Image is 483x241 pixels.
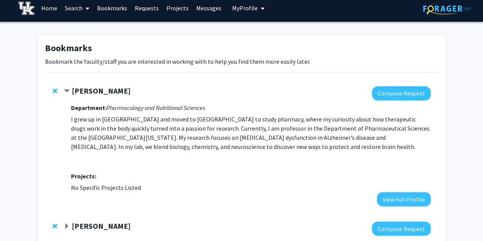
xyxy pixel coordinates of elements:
strong: [PERSON_NAME] [72,221,131,231]
strong: [PERSON_NAME] [72,86,131,95]
button: Compose Request to Anika Hartz [372,86,431,100]
iframe: Chat [6,207,32,235]
p: Bookmark the faculty/staff you are interested in working with to help you find them more easily l... [45,57,438,66]
i: Pharmacology and Nutritional Sciences [107,104,205,112]
button: View Full Profile [377,192,431,206]
span: No Specific Projects Listed [71,184,141,191]
strong: Department: [71,104,107,112]
span: Remove Anika Hartz from bookmarks [53,88,57,94]
p: I grew up in [GEOGRAPHIC_DATA] and moved to [GEOGRAPHIC_DATA] to study pharmacy, where my curiosi... [71,115,430,151]
span: My Profile [232,4,258,12]
img: University of Kentucky Logo [18,2,35,15]
span: Contract Anika Hartz Bookmark [64,88,70,94]
span: Remove Bjoern Bauer from bookmarks [53,223,57,229]
strong: Projects: [71,172,96,180]
span: Expand Bjoern Bauer Bookmark [64,223,70,230]
h1: Bookmarks [45,43,438,54]
button: Compose Request to Bjoern Bauer [372,222,431,236]
img: ForagerOne Logo [423,3,471,15]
